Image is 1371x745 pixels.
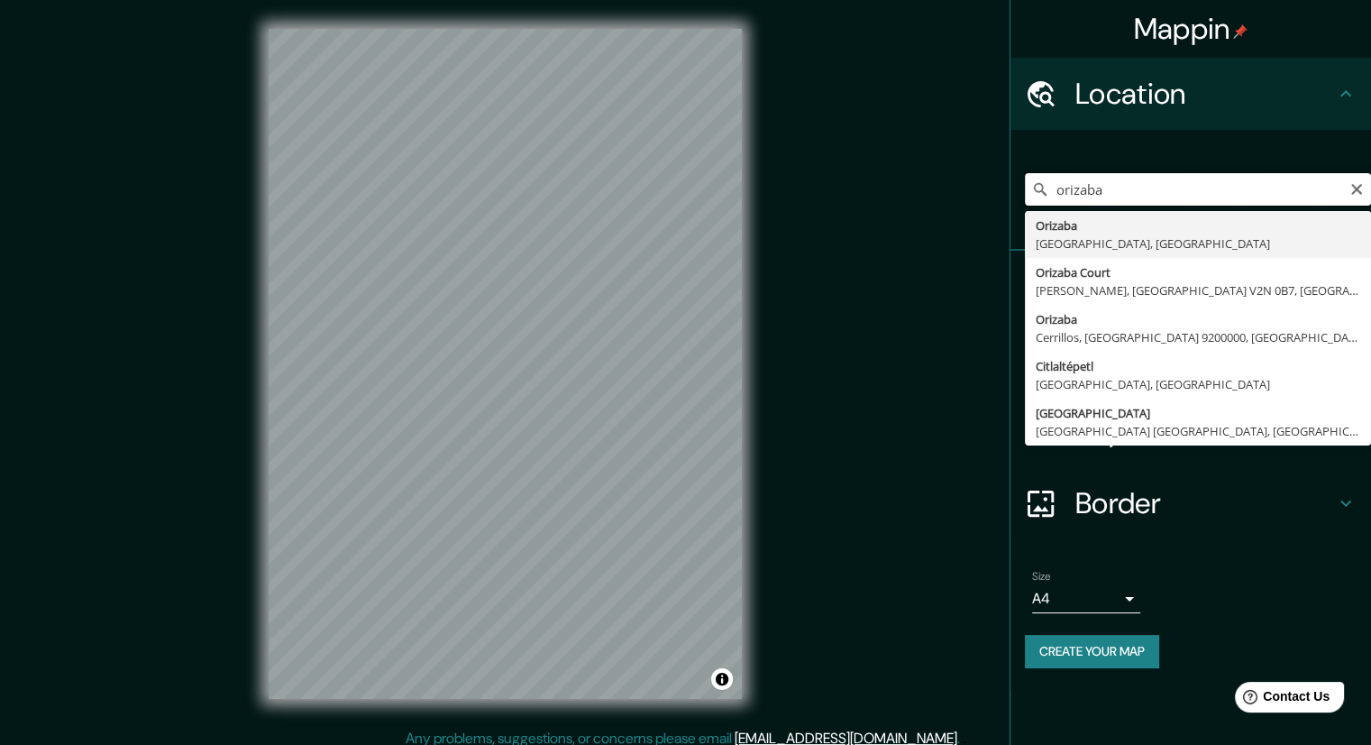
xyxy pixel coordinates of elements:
[1025,173,1371,206] input: Pick your city or area
[1010,251,1371,323] div: Pins
[1036,216,1360,235] div: Orizaba
[711,668,733,690] button: Toggle attribution
[1032,569,1051,584] label: Size
[1036,357,1360,375] div: Citlaltépetl
[269,29,742,699] canvas: Map
[1036,404,1360,422] div: [GEOGRAPHIC_DATA]
[1025,635,1159,668] button: Create your map
[1036,310,1360,328] div: Orizaba
[1036,263,1360,281] div: Orizaba Court
[1036,281,1360,299] div: [PERSON_NAME], [GEOGRAPHIC_DATA] V2N 0B7, [GEOGRAPHIC_DATA]
[1233,24,1248,39] img: pin-icon.png
[1010,58,1371,130] div: Location
[1036,328,1360,346] div: Cerrillos, [GEOGRAPHIC_DATA] 9200000, [GEOGRAPHIC_DATA]
[1010,395,1371,467] div: Layout
[1036,375,1360,393] div: [GEOGRAPHIC_DATA], [GEOGRAPHIC_DATA]
[1349,179,1364,197] button: Clear
[1075,76,1335,112] h4: Location
[1075,485,1335,521] h4: Border
[1036,422,1360,440] div: [GEOGRAPHIC_DATA] [GEOGRAPHIC_DATA], [GEOGRAPHIC_DATA]
[1134,11,1248,47] h4: Mappin
[1075,413,1335,449] h4: Layout
[1010,323,1371,395] div: Style
[1032,584,1140,613] div: A4
[1036,235,1360,253] div: [GEOGRAPHIC_DATA], [GEOGRAPHIC_DATA]
[1010,467,1371,539] div: Border
[1211,675,1351,725] iframe: Help widget launcher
